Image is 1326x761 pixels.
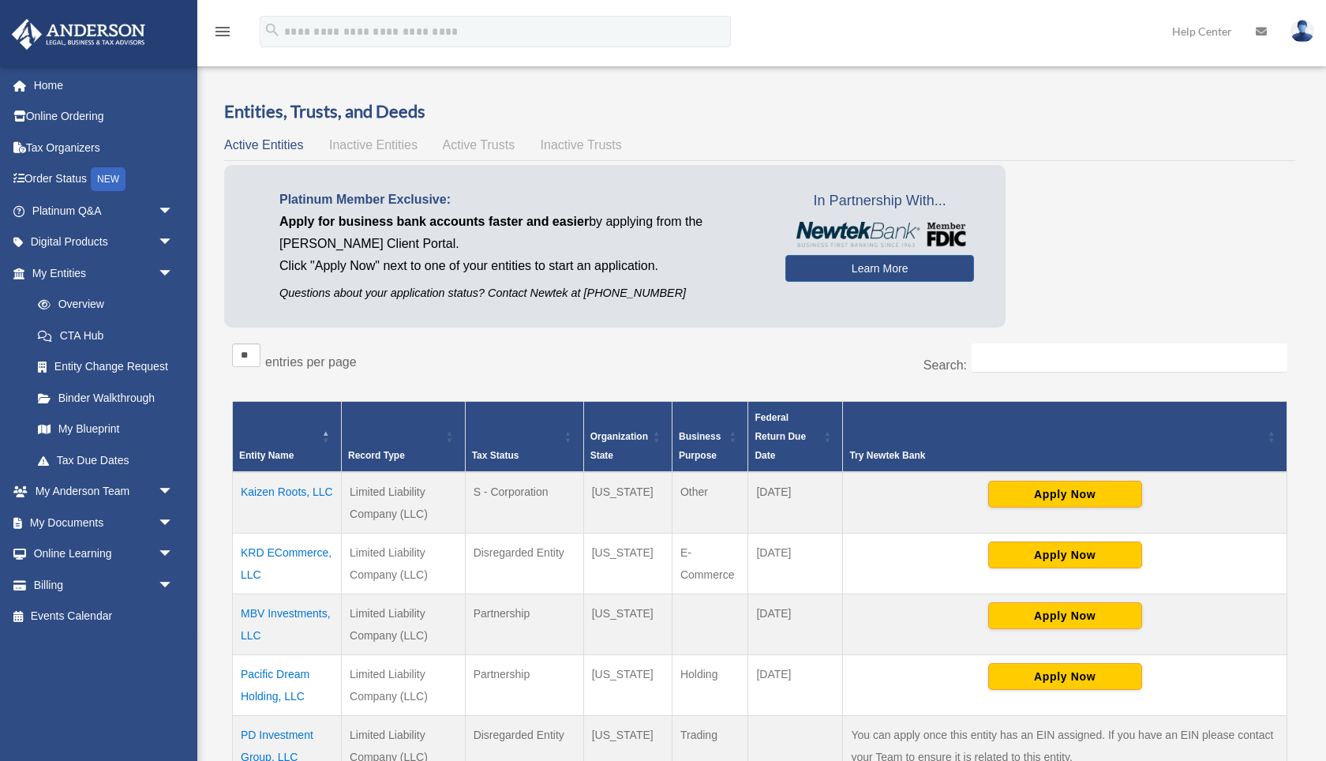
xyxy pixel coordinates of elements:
td: MBV Investments, LLC [233,594,342,655]
span: Record Type [348,450,405,461]
i: menu [213,22,232,41]
label: entries per page [265,355,357,369]
td: Pacific Dream Holding, LLC [233,655,342,716]
h3: Entities, Trusts, and Deeds [224,99,1295,124]
a: CTA Hub [22,320,189,351]
a: menu [213,28,232,41]
td: Kaizen Roots, LLC [233,472,342,534]
a: Order StatusNEW [11,163,197,196]
td: Limited Liability Company (LLC) [342,655,466,716]
td: E-Commerce [672,534,747,594]
p: Questions about your application status? Contact Newtek at [PHONE_NUMBER] [279,283,762,303]
a: Entity Change Request [22,351,189,383]
th: Tax Status: Activate to sort [465,402,583,473]
a: Billingarrow_drop_down [11,569,197,601]
a: My Blueprint [22,414,189,445]
a: Digital Productsarrow_drop_down [11,227,197,258]
span: In Partnership With... [785,189,974,214]
span: arrow_drop_down [158,538,189,571]
i: search [264,21,281,39]
th: Entity Name: Activate to invert sorting [233,402,342,473]
button: Apply Now [988,481,1142,508]
button: Apply Now [988,663,1142,690]
td: [US_STATE] [583,594,672,655]
a: Home [11,69,197,101]
img: Anderson Advisors Platinum Portal [7,19,150,50]
span: arrow_drop_down [158,227,189,259]
a: Online Learningarrow_drop_down [11,538,197,570]
td: [US_STATE] [583,472,672,534]
span: Business Purpose [679,431,721,461]
img: NewtekBankLogoSM.png [793,222,966,247]
a: Platinum Q&Aarrow_drop_down [11,195,197,227]
span: Active Entities [224,138,303,152]
p: by applying from the [PERSON_NAME] Client Portal. [279,211,762,255]
td: Limited Liability Company (LLC) [342,472,466,534]
th: Record Type: Activate to sort [342,402,466,473]
a: My Entitiesarrow_drop_down [11,257,189,289]
a: Overview [22,289,182,321]
span: arrow_drop_down [158,195,189,227]
td: Limited Liability Company (LLC) [342,594,466,655]
a: My Anderson Teamarrow_drop_down [11,476,197,508]
a: Online Ordering [11,101,197,133]
label: Search: [923,358,967,372]
span: Federal Return Due Date [755,412,806,461]
td: [DATE] [748,472,843,534]
td: S - Corporation [465,472,583,534]
td: Limited Liability Company (LLC) [342,534,466,594]
span: Organization State [590,431,648,461]
td: Partnership [465,655,583,716]
a: Learn More [785,255,974,282]
td: [DATE] [748,534,843,594]
p: Platinum Member Exclusive: [279,189,762,211]
div: Try Newtek Bank [849,446,1263,465]
div: NEW [91,167,125,191]
td: [DATE] [748,655,843,716]
button: Apply Now [988,542,1142,568]
td: KRD ECommerce, LLC [233,534,342,594]
a: Binder Walkthrough [22,382,189,414]
span: arrow_drop_down [158,257,189,290]
a: My Documentsarrow_drop_down [11,507,197,538]
th: Try Newtek Bank : Activate to sort [843,402,1287,473]
span: Apply for business bank accounts faster and easier [279,215,589,228]
p: Click "Apply Now" next to one of your entities to start an application. [279,255,762,277]
span: Active Trusts [443,138,515,152]
td: [DATE] [748,594,843,655]
th: Business Purpose: Activate to sort [672,402,747,473]
th: Federal Return Due Date: Activate to sort [748,402,843,473]
td: Holding [672,655,747,716]
span: arrow_drop_down [158,507,189,539]
span: Entity Name [239,450,294,461]
td: Other [672,472,747,534]
a: Tax Organizers [11,132,197,163]
span: Inactive Trusts [541,138,622,152]
a: Events Calendar [11,601,197,632]
th: Organization State: Activate to sort [583,402,672,473]
span: Tax Status [472,450,519,461]
a: Tax Due Dates [22,444,189,476]
td: [US_STATE] [583,534,672,594]
span: Inactive Entities [329,138,418,152]
td: [US_STATE] [583,655,672,716]
td: Partnership [465,594,583,655]
button: Apply Now [988,602,1142,629]
td: Disregarded Entity [465,534,583,594]
img: User Pic [1290,20,1314,43]
span: arrow_drop_down [158,569,189,602]
span: arrow_drop_down [158,476,189,508]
